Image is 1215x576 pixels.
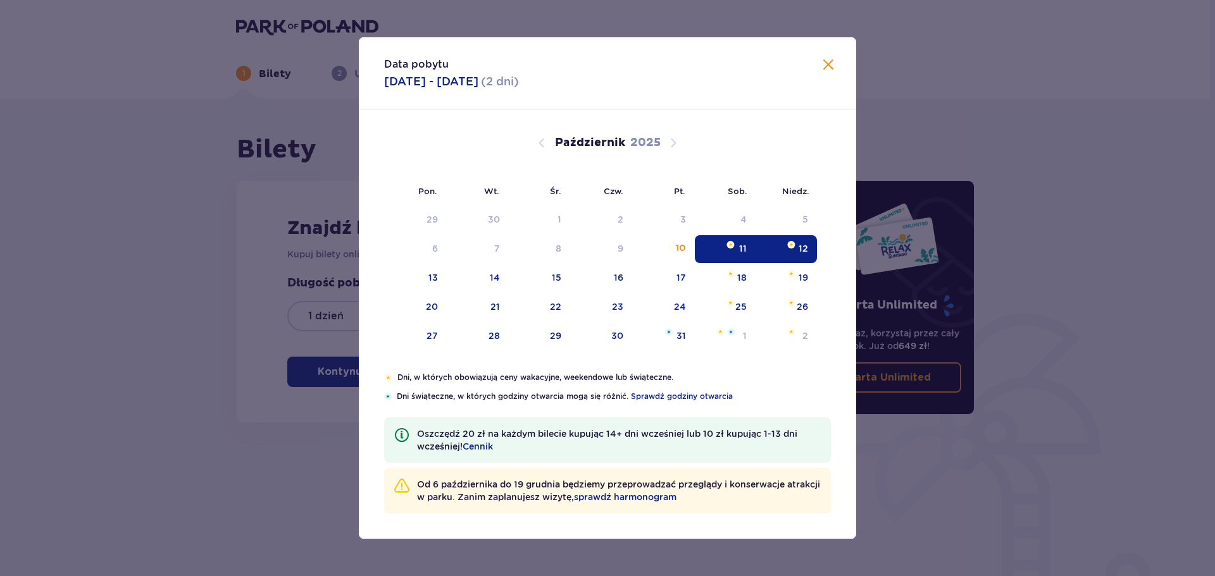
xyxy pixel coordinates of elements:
p: Od 6 października do 19 grudnia będziemy przeprowadzać przeglądy i konserwacje atrakcji w parku. ... [417,478,821,503]
td: Data niedostępna. wtorek, 7 października 2025 [447,235,509,263]
img: Pomarańczowa gwiazdka [787,270,795,278]
td: Pomarańczowa gwiazdka26 [756,293,817,321]
div: 2 [802,329,808,342]
a: Sprawdź godziny otwarcia [631,391,733,402]
td: 20 [384,293,447,321]
td: 15 [509,264,570,292]
div: 24 [674,300,686,313]
td: 29 [509,322,570,350]
td: 17 [632,264,695,292]
img: Pomarańczowa gwiazdka [787,241,795,248]
td: Data niedostępna. czwartek, 2 października 2025 [570,206,633,234]
div: 19 [799,271,808,284]
div: 25 [735,300,747,313]
div: 12 [799,242,808,255]
div: 8 [556,242,561,255]
div: 28 [489,329,500,342]
td: Niebieska gwiazdka31 [632,322,695,350]
td: Data niedostępna. niedziela, 5 października 2025 [756,206,817,234]
img: Pomarańczowa gwiazdka [716,328,725,336]
div: 2 [618,213,623,226]
div: 29 [550,329,561,342]
td: Data niedostępna. wtorek, 30 września 2025 [447,206,509,234]
div: 6 [432,242,438,255]
td: Data niedostępna. środa, 1 października 2025 [509,206,570,234]
td: 24 [632,293,695,321]
p: Dni, w których obowiązują ceny wakacyjne, weekendowe lub świąteczne. [397,372,831,383]
small: Niedz. [782,186,809,196]
div: 27 [427,329,438,342]
td: Data niedostępna. sobota, 4 października 2025 [695,206,756,234]
div: 11 [739,242,747,255]
img: Pomarańczowa gwiazdka [726,299,735,307]
td: Pomarańczowa gwiazdka2 [756,322,817,350]
div: 5 [802,213,808,226]
div: 20 [426,300,438,313]
a: sprawdź harmonogram [574,491,676,503]
div: 21 [490,300,500,313]
p: [DATE] - [DATE] [384,74,478,89]
img: Pomarańczowa gwiazdka [787,299,795,307]
div: 22 [550,300,561,313]
button: Poprzedni miesiąc [534,135,549,150]
div: 26 [797,300,808,313]
td: Data niedostępna. piątek, 3 października 2025 [632,206,695,234]
td: Data zaznaczona. niedziela, 12 października 2025 [756,235,817,263]
div: 30 [611,329,623,342]
td: 10 [632,235,695,263]
div: 14 [490,271,500,284]
p: Dni świąteczne, w których godziny otwarcia mogą się różnić. [397,391,831,402]
img: Niebieska gwiazdka [384,393,392,400]
div: 7 [494,242,500,255]
img: Pomarańczowa gwiazdka [726,270,735,278]
small: Wt. [484,186,499,196]
td: 16 [570,264,633,292]
small: Pt. [674,186,685,196]
td: 28 [447,322,509,350]
small: Pon. [418,186,437,196]
div: 30 [488,213,500,226]
img: Pomarańczowa gwiazdka [384,374,392,381]
div: 9 [618,242,623,255]
div: 3 [680,213,686,226]
div: 1 [558,213,561,226]
div: 18 [737,271,747,284]
p: Data pobytu [384,58,449,71]
div: 23 [612,300,623,313]
button: Następny miesiąc [666,135,681,150]
td: 21 [447,293,509,321]
small: Śr. [550,186,561,196]
div: 29 [427,213,438,226]
div: 1 [743,329,747,342]
p: 2025 [630,135,661,150]
img: Pomarańczowa gwiazdka [726,241,735,248]
p: ( 2 dni ) [481,74,519,89]
td: Data niedostępna. poniedziałek, 29 września 2025 [384,206,447,234]
td: Pomarańczowa gwiazdkaNiebieska gwiazdka1 [695,322,756,350]
img: Pomarańczowa gwiazdka [787,328,795,336]
div: 17 [676,271,686,284]
div: 10 [676,242,686,255]
img: Niebieska gwiazdka [665,328,673,336]
td: 13 [384,264,447,292]
td: Data niedostępna. środa, 8 października 2025 [509,235,570,263]
td: Data niedostępna. poniedziałek, 6 października 2025 [384,235,447,263]
button: Zamknij [821,58,836,73]
a: Cennik [463,440,493,453]
p: Październik [555,135,625,150]
div: 13 [428,271,438,284]
div: 15 [552,271,561,284]
td: Pomarańczowa gwiazdka18 [695,264,756,292]
img: Niebieska gwiazdka [727,328,735,336]
td: Pomarańczowa gwiazdka19 [756,264,817,292]
small: Sob. [728,186,747,196]
td: Data niedostępna. czwartek, 9 października 2025 [570,235,633,263]
td: 14 [447,264,509,292]
td: 22 [509,293,570,321]
p: Oszczędź 20 zł na każdym bilecie kupując 14+ dni wcześniej lub 10 zł kupując 1-13 dni wcześniej! [417,427,821,453]
td: 23 [570,293,633,321]
td: 30 [570,322,633,350]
